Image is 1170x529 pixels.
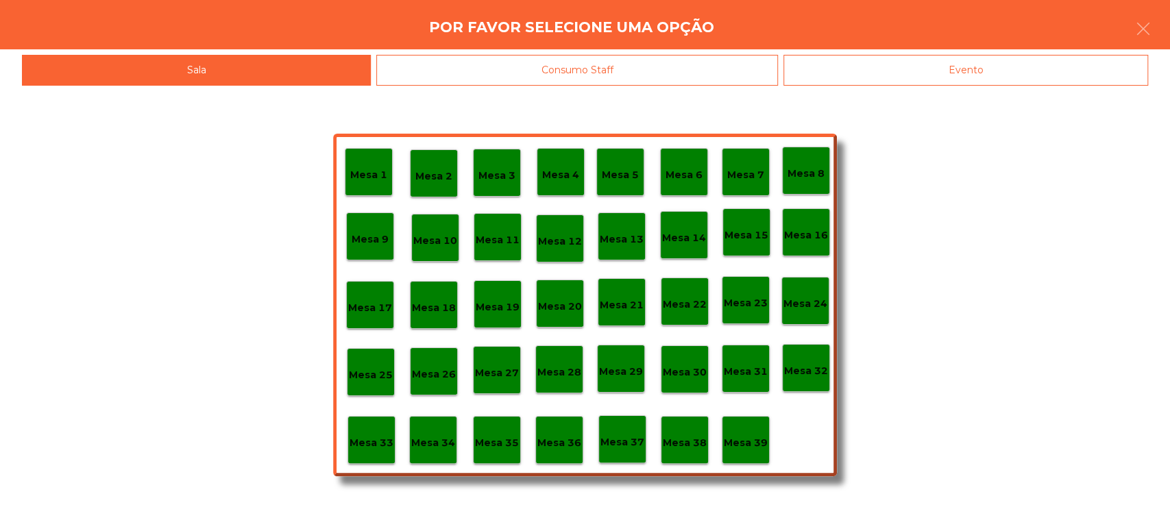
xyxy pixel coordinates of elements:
[663,297,707,312] p: Mesa 22
[350,167,387,183] p: Mesa 1
[663,435,707,451] p: Mesa 38
[538,234,582,249] p: Mesa 12
[599,364,643,380] p: Mesa 29
[412,367,456,382] p: Mesa 26
[784,363,828,379] p: Mesa 32
[727,167,764,183] p: Mesa 7
[349,367,393,383] p: Mesa 25
[600,434,644,450] p: Mesa 37
[542,167,579,183] p: Mesa 4
[376,55,778,86] div: Consumo Staff
[415,169,452,184] p: Mesa 2
[350,435,393,451] p: Mesa 33
[788,166,825,182] p: Mesa 8
[413,233,457,249] p: Mesa 10
[600,232,644,247] p: Mesa 13
[662,230,706,246] p: Mesa 14
[478,168,515,184] p: Mesa 3
[600,297,644,313] p: Mesa 21
[602,167,639,183] p: Mesa 5
[724,295,768,311] p: Mesa 23
[476,232,520,248] p: Mesa 11
[666,167,703,183] p: Mesa 6
[476,299,520,315] p: Mesa 19
[411,435,455,451] p: Mesa 34
[22,55,371,86] div: Sala
[412,300,456,316] p: Mesa 18
[538,299,582,315] p: Mesa 20
[783,296,827,312] p: Mesa 24
[724,435,768,451] p: Mesa 39
[724,364,768,380] p: Mesa 31
[537,435,581,451] p: Mesa 36
[475,365,519,381] p: Mesa 27
[429,17,714,38] h4: Por favor selecione uma opção
[352,232,389,247] p: Mesa 9
[348,300,392,316] p: Mesa 17
[663,365,707,380] p: Mesa 30
[475,435,519,451] p: Mesa 35
[537,365,581,380] p: Mesa 28
[783,55,1148,86] div: Evento
[784,227,828,243] p: Mesa 16
[724,227,768,243] p: Mesa 15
